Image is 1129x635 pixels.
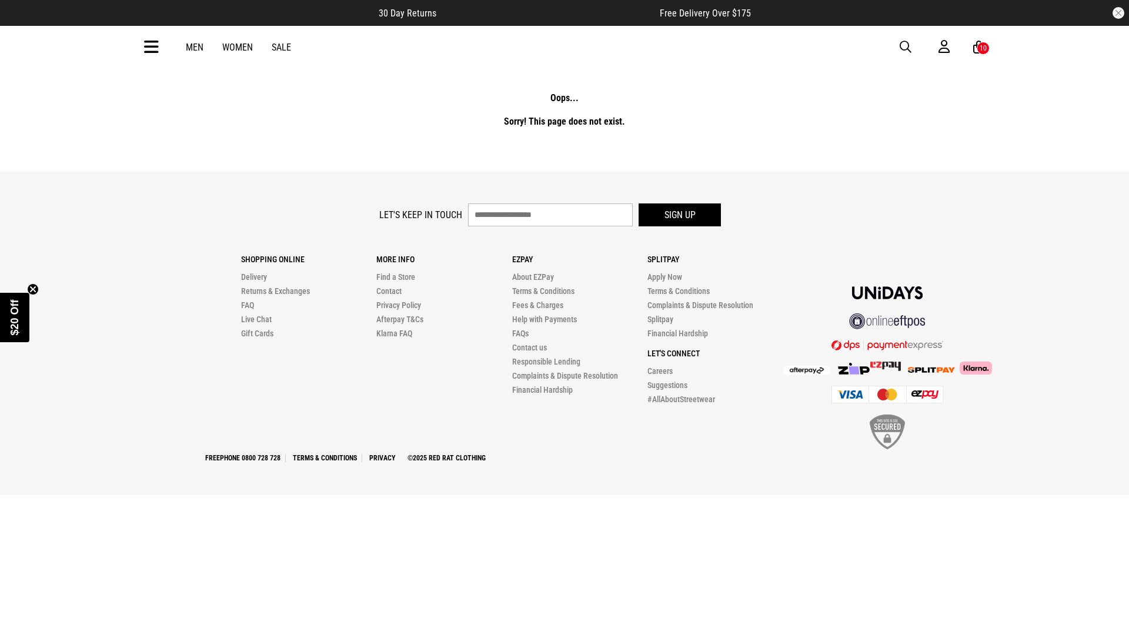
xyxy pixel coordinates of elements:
a: Contact [376,286,402,296]
img: Splitpay [870,362,901,371]
p: Let's Connect [647,349,783,358]
a: Afterpay T&Cs [376,315,423,324]
span: Free Delivery Over $175 [660,8,751,19]
span: $20 Off [9,299,21,335]
a: Apply Now [647,272,682,282]
a: Complaints & Dispute Resolution [512,371,618,380]
img: Afterpay [783,366,830,375]
label: Let's keep in touch [379,209,462,220]
iframe: Customer reviews powered by Trustpilot [460,7,636,19]
img: SSL [870,415,905,449]
a: Find a Store [376,272,415,282]
a: Live Chat [241,315,272,324]
a: Privacy [365,454,400,462]
img: Redrat logo [527,38,604,56]
a: FAQs [512,329,529,338]
a: Fees & Charges [512,300,563,310]
a: Gift Cards [241,329,273,338]
strong: Sorry! This page does not exist. [504,116,625,127]
span: 30 Day Returns [379,8,436,19]
a: 10 [973,41,984,54]
a: Privacy Policy [376,300,421,310]
button: Close teaser [27,283,39,295]
a: Financial Hardship [512,385,573,395]
a: Terms & Conditions [288,454,362,462]
a: Help with Payments [512,315,577,324]
p: More Info [376,255,512,264]
strong: Oops... [550,92,579,103]
img: online eftpos [849,313,926,329]
a: Responsible Lending [512,357,580,366]
a: Careers [647,366,673,376]
a: ©2025 Red Rat Clothing [403,454,490,462]
a: Freephone 0800 728 728 [201,454,286,462]
a: Complaints & Dispute Resolution [647,300,753,310]
a: Men [186,42,203,53]
a: #AllAboutStreetwear [647,395,715,404]
img: Splitpay [908,367,955,373]
a: Terms & Conditions [512,286,574,296]
img: DPS [831,340,943,350]
div: 10 [980,44,987,52]
a: Suggestions [647,380,687,390]
a: About EZPay [512,272,554,282]
a: Klarna FAQ [376,329,412,338]
img: Cards [831,386,943,403]
img: Klarna [955,362,992,375]
a: Terms & Conditions [647,286,710,296]
a: Financial Hardship [647,329,708,338]
p: Shopping Online [241,255,376,264]
button: Sign up [639,203,721,226]
a: Delivery [241,272,267,282]
a: Contact us [512,343,547,352]
p: Splitpay [647,255,783,264]
p: Ezpay [512,255,647,264]
a: Sale [272,42,291,53]
img: Zip [837,363,870,375]
a: FAQ [241,300,254,310]
img: Unidays [852,286,923,299]
a: Splitpay [647,315,673,324]
a: Returns & Exchanges [241,286,310,296]
a: Women [222,42,253,53]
